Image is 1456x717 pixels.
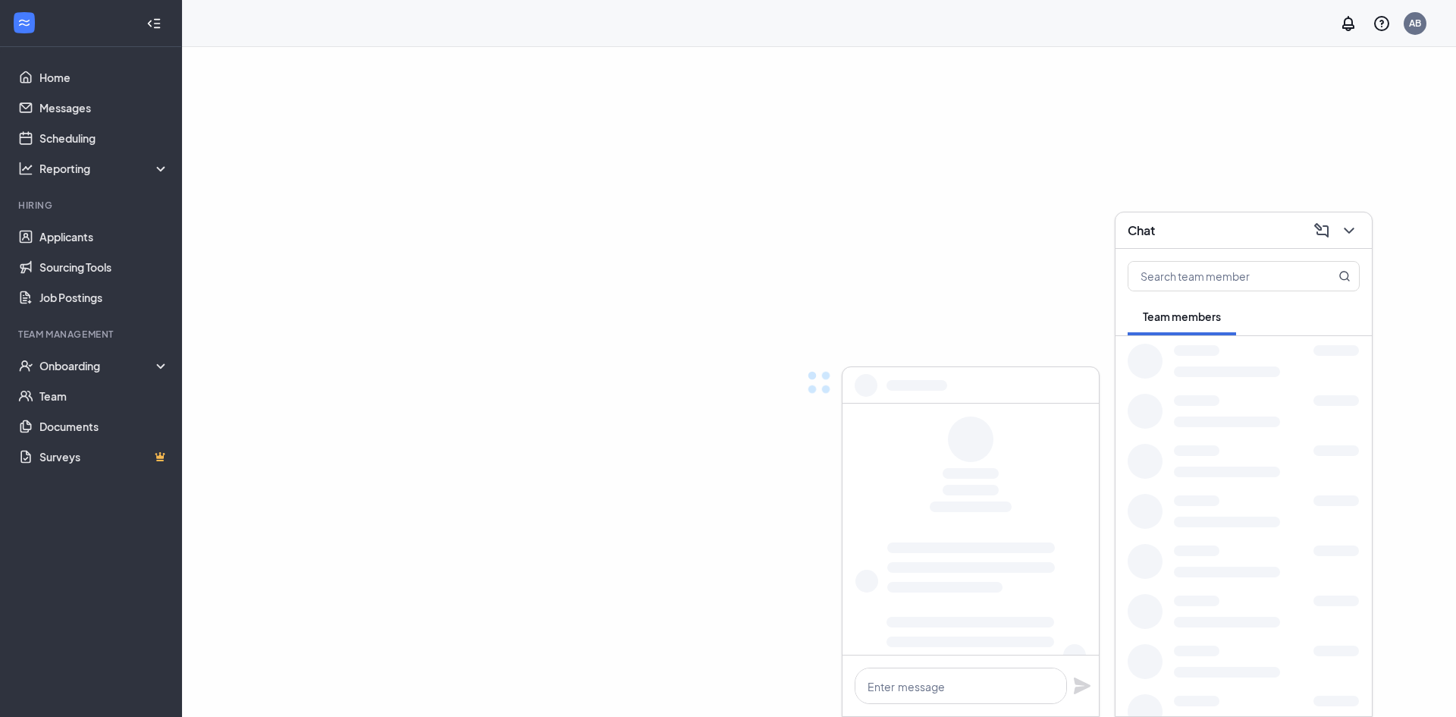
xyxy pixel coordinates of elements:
svg: ComposeMessage [1313,222,1331,240]
div: Hiring [18,199,166,212]
a: Job Postings [39,282,169,313]
svg: MagnifyingGlass [1338,270,1351,282]
svg: QuestionInfo [1373,14,1391,33]
a: Team [39,381,169,411]
h3: Chat [1128,222,1155,239]
svg: Analysis [18,161,33,176]
a: Scheduling [39,123,169,153]
button: ComposeMessage [1308,219,1332,243]
svg: Plane [1073,677,1091,695]
a: Messages [39,93,169,123]
a: Documents [39,411,169,442]
div: Reporting [39,161,170,176]
input: Search team member [1128,262,1308,291]
a: Sourcing Tools [39,252,169,282]
svg: ChevronDown [1340,222,1358,240]
a: SurveysCrown [39,442,169,472]
a: Home [39,62,169,93]
svg: Notifications [1339,14,1357,33]
span: Team members [1143,310,1221,323]
svg: Collapse [146,16,162,31]
div: AB [1409,17,1421,30]
div: Onboarding [39,358,170,373]
button: ChevronDown [1335,219,1360,243]
svg: WorkstreamLogo [17,15,32,30]
div: Team Management [18,328,166,341]
svg: UserCheck [18,358,33,373]
a: Applicants [39,222,169,252]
